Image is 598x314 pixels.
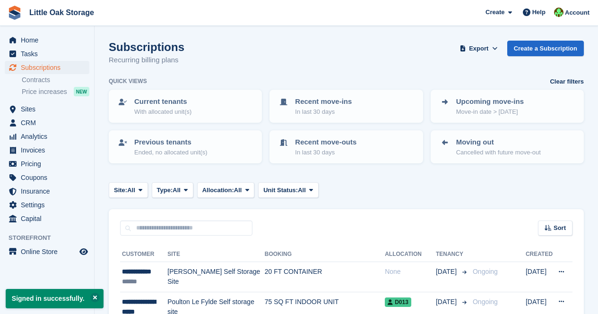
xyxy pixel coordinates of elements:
a: Recent move-outs In last 30 days [270,131,422,162]
span: [DATE] [436,297,459,307]
span: All [127,186,135,195]
p: Cancelled with future move-out [456,148,541,157]
p: Current tenants [134,96,191,107]
span: Allocation: [202,186,234,195]
button: Site: All [109,182,148,198]
a: Current tenants With allocated unit(s) [110,91,261,122]
a: Contracts [22,76,89,85]
a: menu [5,61,89,74]
a: Previous tenants Ended, no allocated unit(s) [110,131,261,162]
span: Capital [21,212,78,225]
span: Subscriptions [21,61,78,74]
a: menu [5,144,89,157]
span: Storefront [9,233,94,243]
span: Sort [554,223,566,233]
td: [PERSON_NAME] Self Storage Site [167,262,265,292]
a: Create a Subscription [507,41,584,56]
p: Moving out [456,137,541,148]
span: Ongoing [473,268,498,275]
span: Site: [114,186,127,195]
a: menu [5,157,89,170]
img: Michael Aujla [554,8,563,17]
a: menu [5,102,89,116]
a: menu [5,171,89,184]
span: Create [485,8,504,17]
span: Invoices [21,144,78,157]
h6: Quick views [109,77,147,85]
span: Online Store [21,245,78,258]
td: 20 FT CONTAINER [265,262,385,292]
span: Type: [157,186,173,195]
span: Sites [21,102,78,116]
span: Export [469,44,488,53]
a: Upcoming move-ins Move-in date > [DATE] [432,91,583,122]
a: menu [5,185,89,198]
a: Moving out Cancelled with future move-out [432,131,583,162]
span: All [173,186,181,195]
a: menu [5,116,89,129]
img: stora-icon-8386f47178a22dfd0bd8f6a31ec36ba5ce8667c1dd55bd0f319d3a0aa187defe.svg [8,6,22,20]
a: menu [5,212,89,225]
a: Preview store [78,246,89,257]
td: [DATE] [526,262,553,292]
a: menu [5,130,89,143]
p: Previous tenants [134,137,208,148]
span: All [298,186,306,195]
div: NEW [74,87,89,96]
p: Move-in date > [DATE] [456,107,524,117]
a: Little Oak Storage [26,5,98,20]
span: Coupons [21,171,78,184]
span: Tasks [21,47,78,60]
button: Type: All [152,182,193,198]
th: Customer [120,247,167,262]
th: Created [526,247,553,262]
p: Recurring billing plans [109,55,184,66]
span: [DATE] [436,267,459,277]
span: Pricing [21,157,78,170]
p: Ended, no allocated unit(s) [134,148,208,157]
span: Unit Status: [263,186,298,195]
span: Account [565,8,589,17]
a: menu [5,47,89,60]
p: Upcoming move-ins [456,96,524,107]
th: Tenancy [436,247,469,262]
span: Insurance [21,185,78,198]
span: Price increases [22,87,67,96]
span: Help [532,8,546,17]
p: Recent move-outs [295,137,356,148]
th: Booking [265,247,385,262]
span: CRM [21,116,78,129]
div: None [385,267,436,277]
th: Site [167,247,265,262]
a: Clear filters [550,77,584,86]
span: D013 [385,297,411,307]
a: menu [5,34,89,47]
p: Signed in successfully. [6,289,104,308]
th: Allocation [385,247,436,262]
a: menu [5,198,89,212]
button: Export [458,41,500,56]
p: With allocated unit(s) [134,107,191,117]
span: Home [21,34,78,47]
a: menu [5,245,89,258]
h1: Subscriptions [109,41,184,53]
button: Allocation: All [197,182,255,198]
span: Analytics [21,130,78,143]
p: In last 30 days [295,148,356,157]
p: In last 30 days [295,107,352,117]
span: All [234,186,242,195]
a: Recent move-ins In last 30 days [270,91,422,122]
span: Ongoing [473,298,498,306]
p: Recent move-ins [295,96,352,107]
button: Unit Status: All [258,182,318,198]
span: Settings [21,198,78,212]
a: Price increases NEW [22,86,89,97]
